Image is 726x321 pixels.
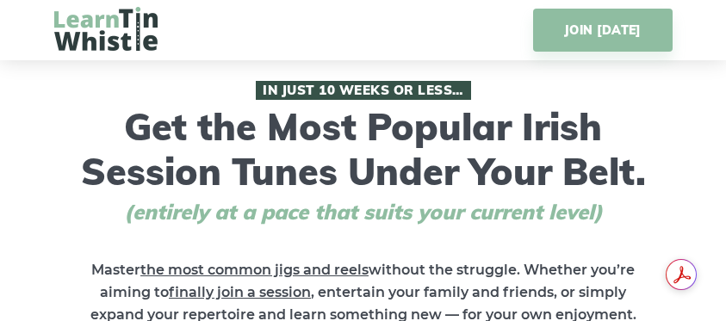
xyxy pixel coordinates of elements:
span: the most common jigs and reels [140,262,369,278]
span: finally join a session [169,284,311,300]
span: In Just 10 Weeks or Less… [256,81,471,100]
span: (entirely at a pace that suits your current level) [92,200,635,225]
a: JOIN [DATE] [533,9,672,52]
img: LearnTinWhistle.com [54,7,158,51]
h1: Get the Most Popular Irish Session Tunes Under Your Belt. [54,81,673,225]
